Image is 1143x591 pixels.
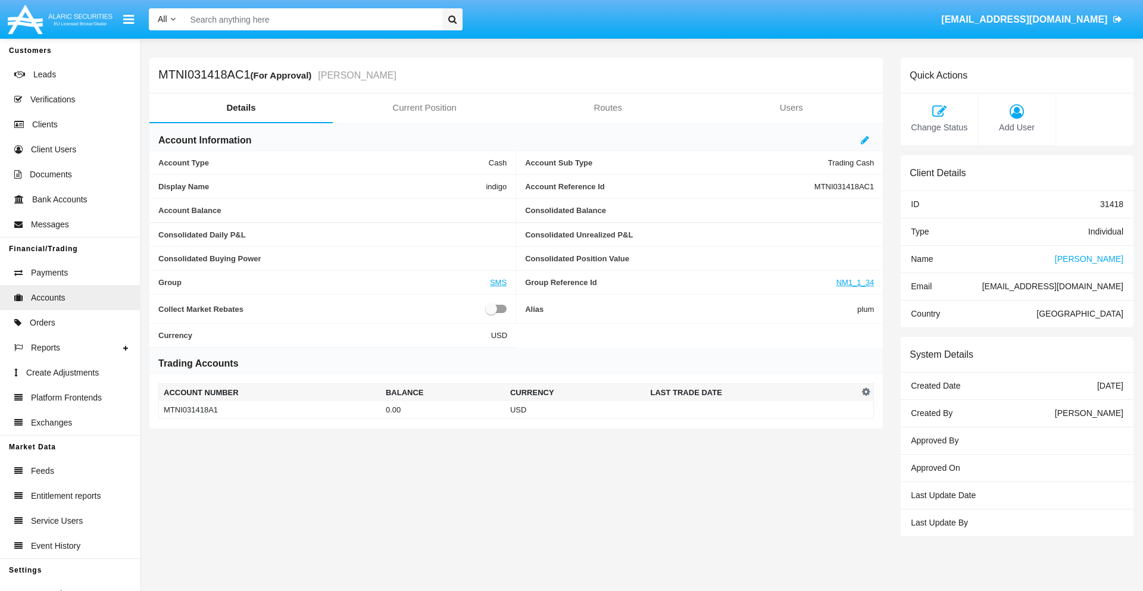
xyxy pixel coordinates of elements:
[910,349,973,360] h6: System Details
[489,158,507,167] span: Cash
[158,206,507,215] span: Account Balance
[185,8,438,30] input: Search
[911,490,976,500] span: Last Update Date
[910,167,966,179] h6: Client Details
[907,121,972,135] span: Change Status
[911,408,952,418] span: Created By
[31,143,76,156] span: Client Users
[911,518,968,527] span: Last Update By
[149,13,185,26] a: All
[31,465,54,477] span: Feeds
[525,206,874,215] span: Consolidated Balance
[30,93,75,106] span: Verifications
[982,282,1123,291] span: [EMAIL_ADDRESS][DOMAIN_NAME]
[333,93,516,122] a: Current Position
[6,2,114,37] img: Logo image
[505,384,646,402] th: Currency
[525,254,874,263] span: Consolidated Position Value
[984,121,1049,135] span: Add User
[1088,227,1123,236] span: Individual
[525,302,857,316] span: Alias
[1100,199,1123,209] span: 31418
[911,282,932,291] span: Email
[525,278,836,287] span: Group Reference Id
[828,158,875,167] span: Trading Cash
[26,367,99,379] span: Create Adjustments
[911,227,929,236] span: Type
[158,278,490,287] span: Group
[31,292,65,304] span: Accounts
[31,267,68,279] span: Payments
[30,168,72,181] span: Documents
[814,182,874,191] span: MTNI031418AC1
[31,342,60,354] span: Reports
[699,93,883,122] a: Users
[31,540,80,552] span: Event History
[525,230,874,239] span: Consolidated Unrealized P&L
[32,193,88,206] span: Bank Accounts
[910,70,967,81] h6: Quick Actions
[158,302,485,316] span: Collect Market Rebates
[158,331,491,340] span: Currency
[1097,381,1123,390] span: [DATE]
[315,71,396,80] small: [PERSON_NAME]
[158,254,507,263] span: Consolidated Buying Power
[516,93,699,122] a: Routes
[31,515,83,527] span: Service Users
[381,401,505,419] td: 0.00
[911,381,960,390] span: Created Date
[525,182,814,191] span: Account Reference Id
[911,199,919,209] span: ID
[251,68,316,82] div: (For Approval)
[31,490,101,502] span: Entitlement reports
[486,182,507,191] span: indigo
[911,309,940,318] span: Country
[158,14,167,24] span: All
[941,14,1107,24] span: [EMAIL_ADDRESS][DOMAIN_NAME]
[505,401,646,419] td: USD
[158,134,251,147] h6: Account Information
[1055,408,1123,418] span: [PERSON_NAME]
[911,463,960,473] span: Approved On
[159,384,381,402] th: Account Number
[32,118,58,131] span: Clients
[645,384,858,402] th: Last Trade Date
[158,68,396,82] h5: MTNI031418AC1
[158,357,239,370] h6: Trading Accounts
[381,384,505,402] th: Balance
[911,254,933,264] span: Name
[525,158,828,167] span: Account Sub Type
[33,68,56,81] span: Leads
[159,401,381,419] td: MTNI031418A1
[158,230,507,239] span: Consolidated Daily P&L
[936,3,1128,36] a: [EMAIL_ADDRESS][DOMAIN_NAME]
[1055,254,1123,264] span: [PERSON_NAME]
[491,331,507,340] span: USD
[158,158,489,167] span: Account Type
[31,417,72,429] span: Exchanges
[158,182,486,191] span: Display Name
[149,93,333,122] a: Details
[30,317,55,329] span: Orders
[1036,309,1123,318] span: [GEOGRAPHIC_DATA]
[911,436,958,445] span: Approved By
[836,278,875,287] a: NM1_1_34
[31,392,102,404] span: Platform Frontends
[857,302,874,316] span: plum
[490,278,507,287] a: SMS
[31,218,69,231] span: Messages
